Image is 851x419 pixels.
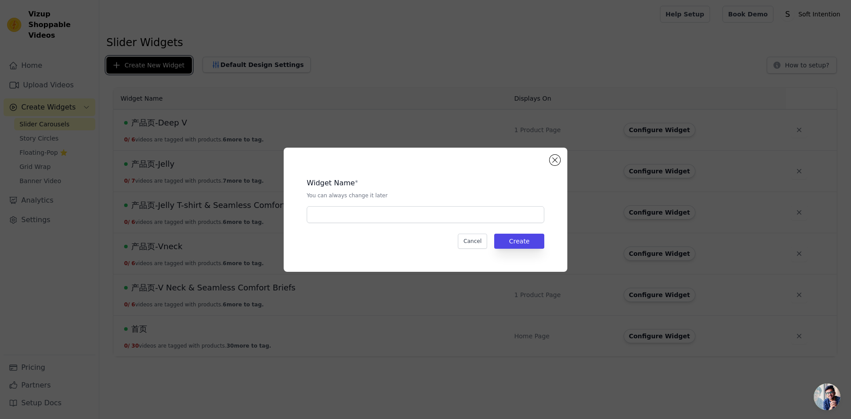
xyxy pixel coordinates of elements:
div: 开放式聊天 [814,384,840,410]
p: You can always change it later [307,192,544,199]
button: Cancel [458,234,488,249]
legend: Widget Name [307,178,355,188]
button: Create [494,234,544,249]
button: Close modal [550,155,560,165]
